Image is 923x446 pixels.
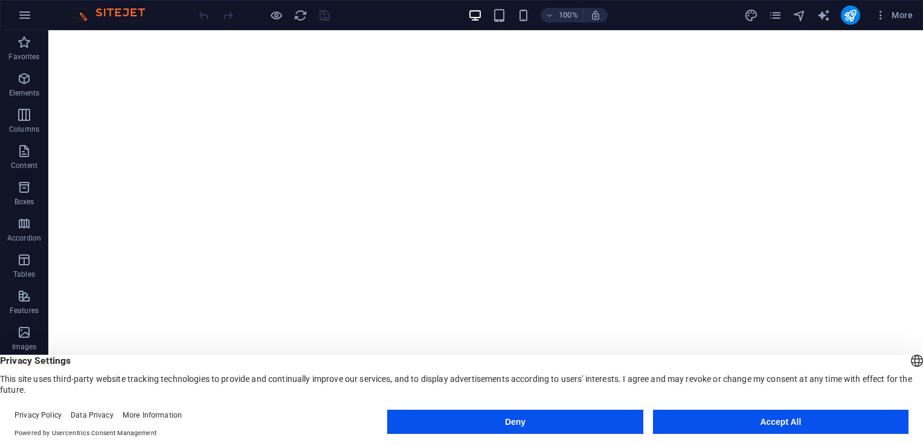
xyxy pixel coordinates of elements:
i: Navigator [793,8,806,22]
i: Publish [843,8,857,22]
h6: 100% [559,8,578,22]
p: Boxes [14,197,34,207]
button: Click here to leave preview mode and continue editing [269,8,283,22]
img: Editor Logo [69,8,160,22]
i: Pages (Ctrl+Alt+S) [768,8,782,22]
p: Columns [9,124,39,134]
button: 100% [541,8,584,22]
p: Images [12,342,37,352]
button: reload [293,8,307,22]
i: On resize automatically adjust zoom level to fit chosen device. [590,10,601,21]
span: More [875,9,913,21]
button: text_generator [817,8,831,22]
button: navigator [793,8,807,22]
i: AI Writer [817,8,831,22]
p: Tables [13,270,35,279]
i: Design (Ctrl+Alt+Y) [744,8,758,22]
button: pages [768,8,783,22]
p: Favorites [8,52,39,62]
p: Accordion [7,233,41,243]
button: design [744,8,759,22]
p: Features [10,306,39,315]
button: More [870,5,918,25]
button: publish [841,5,860,25]
p: Content [11,161,37,170]
i: Reload page [294,8,307,22]
p: Elements [9,88,40,98]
